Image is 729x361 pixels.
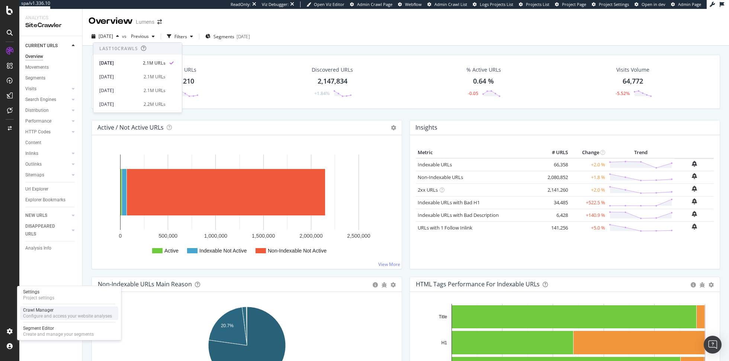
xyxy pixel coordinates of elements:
div: DISAPPEARED URLS [25,222,63,238]
div: Url Explorer [25,185,48,193]
a: URLs with 1 Follow Inlink [418,224,472,231]
div: NEW URLS [25,212,47,219]
div: Settings [23,289,54,295]
div: bell-plus [692,186,697,192]
div: Non-Indexable URLs Main Reason [98,280,192,288]
a: Admin Crawl List [427,1,467,7]
a: Project Settings [592,1,629,7]
text: 1,500,000 [252,233,275,239]
div: 0.64 % [473,77,494,86]
div: 64,772 [623,77,643,86]
a: Webflow [398,1,422,7]
span: Admin Crawl Page [357,1,392,7]
span: Admin Crawl List [434,1,467,7]
div: CURRENT URLS [25,42,58,50]
a: Url Explorer [25,185,77,193]
a: Project Page [555,1,586,7]
td: +140.9 % [570,209,607,221]
a: Explorer Bookmarks [25,196,77,204]
div: arrow-right-arrow-left [157,19,162,25]
a: Overview [25,53,77,61]
div: 2.1M URLs [143,60,166,66]
div: Distribution [25,107,49,114]
th: Metric [416,147,540,158]
span: Open in dev [642,1,665,7]
a: Performance [25,117,70,125]
a: Segment EditorCreate and manage your segments [20,325,118,338]
td: +2.0 % [570,158,607,171]
span: Admin Page [678,1,701,7]
span: Previous [128,33,149,39]
a: CURRENT URLS [25,42,70,50]
a: Crawl ManagerConfigure and access your website analyses [20,306,118,320]
h4: Active / Not Active URLs [97,123,164,133]
a: Indexable URLs [418,161,452,168]
text: 20.7% [221,323,234,328]
span: Logs Projects List [480,1,513,7]
td: 6,428 [540,209,570,221]
a: Indexable URLs with Bad Description [418,212,499,218]
span: vs [122,33,128,39]
div: Movements [25,64,49,71]
div: Explorer Bookmarks [25,196,65,204]
div: 2.1M URLs [144,74,166,80]
a: Movements [25,64,77,71]
div: +1.84% [314,90,330,97]
div: Open Intercom Messenger [704,336,722,354]
span: Project Settings [599,1,629,7]
div: [DATE] [99,60,138,66]
td: +522.5 % [570,196,607,209]
a: Open in dev [635,1,665,7]
th: Change [570,147,607,158]
a: HTTP Codes [25,128,70,136]
div: Segments [25,74,45,82]
div: Overview [25,53,43,61]
div: Content [25,139,41,147]
div: Viz Debugger: [262,1,289,7]
div: Visits [25,85,36,93]
div: Sitemaps [25,171,44,179]
div: bug [700,282,705,287]
div: [DATE] [99,87,139,94]
a: Inlinks [25,150,70,157]
a: Visits [25,85,70,93]
div: ReadOnly: [231,1,251,7]
svg: A chart. [98,147,396,263]
text: 2,000,000 [299,233,322,239]
text: Indexable Not Active [199,248,247,254]
a: Sitemaps [25,171,70,179]
text: Non-Indexable Not Active [268,248,327,254]
div: Project settings [23,295,54,301]
div: Configure and access your website analyses [23,313,112,319]
div: Filters [174,33,187,40]
a: Content [25,139,77,147]
a: Admin Page [671,1,701,7]
div: [DATE] [99,101,139,108]
div: -0.05 [468,90,478,97]
div: [DATE] [237,33,250,40]
div: bell-plus [692,198,697,204]
div: Search Engines [25,96,56,104]
text: Active [164,248,179,254]
div: Visits Volume [616,66,649,74]
div: Discovered URLs [312,66,353,74]
div: Create and manage your segments [23,331,94,337]
span: Projects List [526,1,549,7]
a: Indexable URLs with Bad H1 [418,199,480,206]
a: Admin Crawl Page [350,1,392,7]
text: Title [439,314,447,319]
button: Filters [164,30,196,42]
a: 2xx URLs [418,186,438,193]
a: Segments [25,74,77,82]
span: 2025 Aug. 3rd [99,33,113,39]
a: Analysis Info [25,244,77,252]
div: gear [391,282,396,287]
span: Project Page [562,1,586,7]
a: Search Engines [25,96,70,104]
a: Non-Indexable URLs [418,174,463,180]
h4: Insights [415,123,437,133]
a: DISAPPEARED URLS [25,222,70,238]
a: View More [378,261,400,267]
a: SettingsProject settings [20,288,118,302]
